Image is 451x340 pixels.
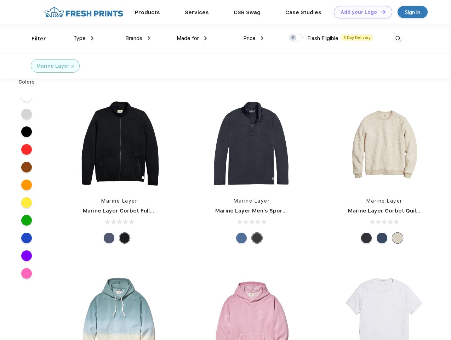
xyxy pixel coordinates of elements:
img: fo%20logo%202.webp [42,6,125,18]
img: dropdown.png [261,36,263,40]
img: dropdown.png [204,36,207,40]
img: desktop_search.svg [392,33,404,45]
img: DT [381,10,386,14]
img: func=resize&h=266 [337,96,432,190]
div: Add your Logo [341,9,377,15]
div: Sign in [405,8,420,16]
div: Filter [32,35,46,43]
a: Products [135,9,160,16]
span: Brands [125,35,142,41]
span: Type [73,35,86,41]
div: Oat Heather [392,233,403,243]
img: filter_cancel.svg [72,65,74,68]
div: Marine Layer [36,62,69,70]
img: dropdown.png [91,36,93,40]
div: Colors [13,78,40,86]
div: Charcoal [361,233,372,243]
a: Marine Layer Corbet Full-Zip Jacket [83,208,181,214]
a: Marine Layer Men's Sport Quarter Zip [215,208,318,214]
div: Navy [104,233,114,243]
span: Flash Eligible [307,35,338,41]
img: dropdown.png [148,36,150,40]
a: Marine Layer [101,198,137,204]
a: Services [185,9,209,16]
a: Marine Layer [366,198,403,204]
span: 5 Day Delivery [341,34,373,41]
a: Marine Layer [234,198,270,204]
a: Sign in [398,6,428,18]
a: CSR Swag [234,9,261,16]
span: Price [243,35,256,41]
img: func=resize&h=266 [72,96,166,190]
div: Deep Denim [236,233,247,243]
div: Charcoal [252,233,262,243]
div: Black [119,233,130,243]
img: func=resize&h=266 [205,96,299,190]
div: Navy Heather [377,233,387,243]
span: Made for [177,35,199,41]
